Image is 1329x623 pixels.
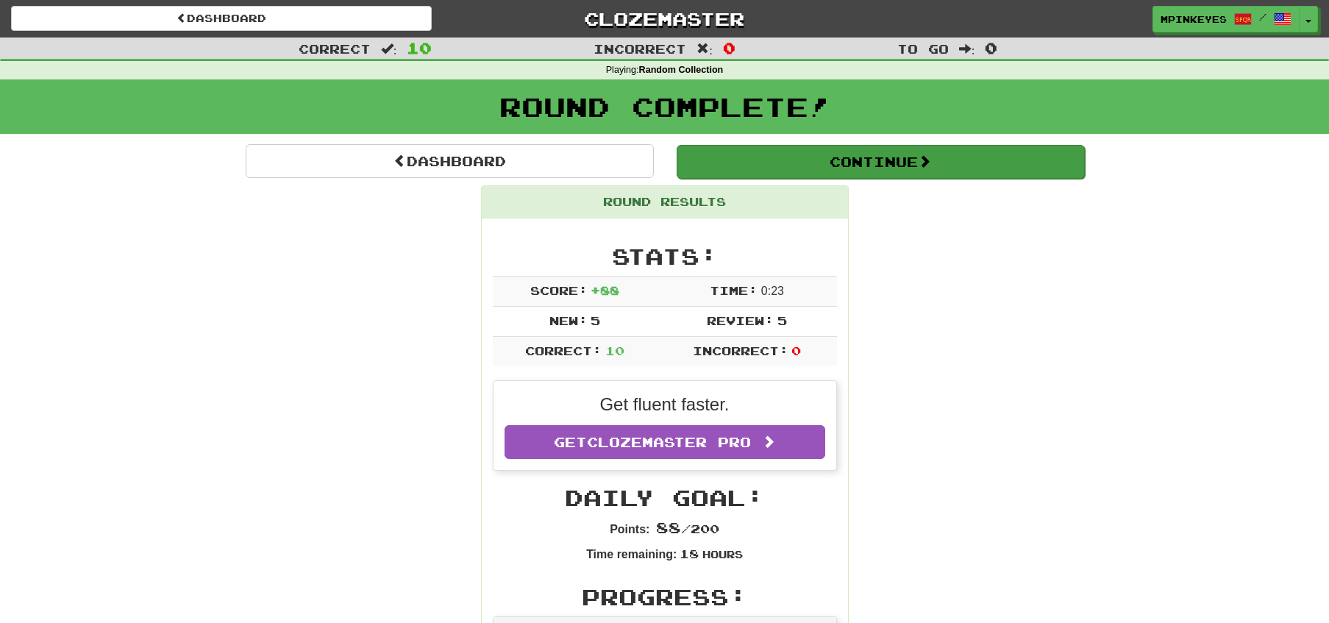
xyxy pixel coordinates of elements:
[493,485,837,510] h2: Daily Goal:
[525,343,602,357] span: Correct:
[549,313,588,327] span: New:
[381,43,397,55] span: :
[696,43,713,55] span: :
[1161,13,1227,26] span: mpinkeyes
[777,313,787,327] span: 5
[591,313,600,327] span: 5
[656,519,681,536] span: 88
[985,39,997,57] span: 0
[299,41,371,56] span: Correct
[897,41,949,56] span: To go
[586,548,677,560] strong: Time remaining:
[505,425,825,459] a: GetClozemaster Pro
[639,65,724,75] strong: Random Collection
[5,92,1324,121] h1: Round Complete!
[677,145,1085,179] button: Continue
[530,283,588,297] span: Score:
[723,39,735,57] span: 0
[454,6,874,32] a: Clozemaster
[594,41,686,56] span: Incorrect
[959,43,975,55] span: :
[610,523,649,535] strong: Points:
[656,521,719,535] span: / 200
[710,283,758,297] span: Time:
[680,547,699,560] span: 18
[702,548,743,560] small: Hours
[493,244,837,268] h2: Stats:
[605,343,624,357] span: 10
[707,313,774,327] span: Review:
[482,186,848,218] div: Round Results
[791,343,801,357] span: 0
[1259,12,1266,22] span: /
[761,285,784,297] span: 0 : 23
[493,585,837,609] h2: Progress:
[11,6,432,31] a: Dashboard
[246,144,654,178] a: Dashboard
[591,283,619,297] span: + 88
[693,343,788,357] span: Incorrect:
[505,392,825,417] p: Get fluent faster.
[1152,6,1300,32] a: mpinkeyes /
[407,39,432,57] span: 10
[587,434,751,450] span: Clozemaster Pro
